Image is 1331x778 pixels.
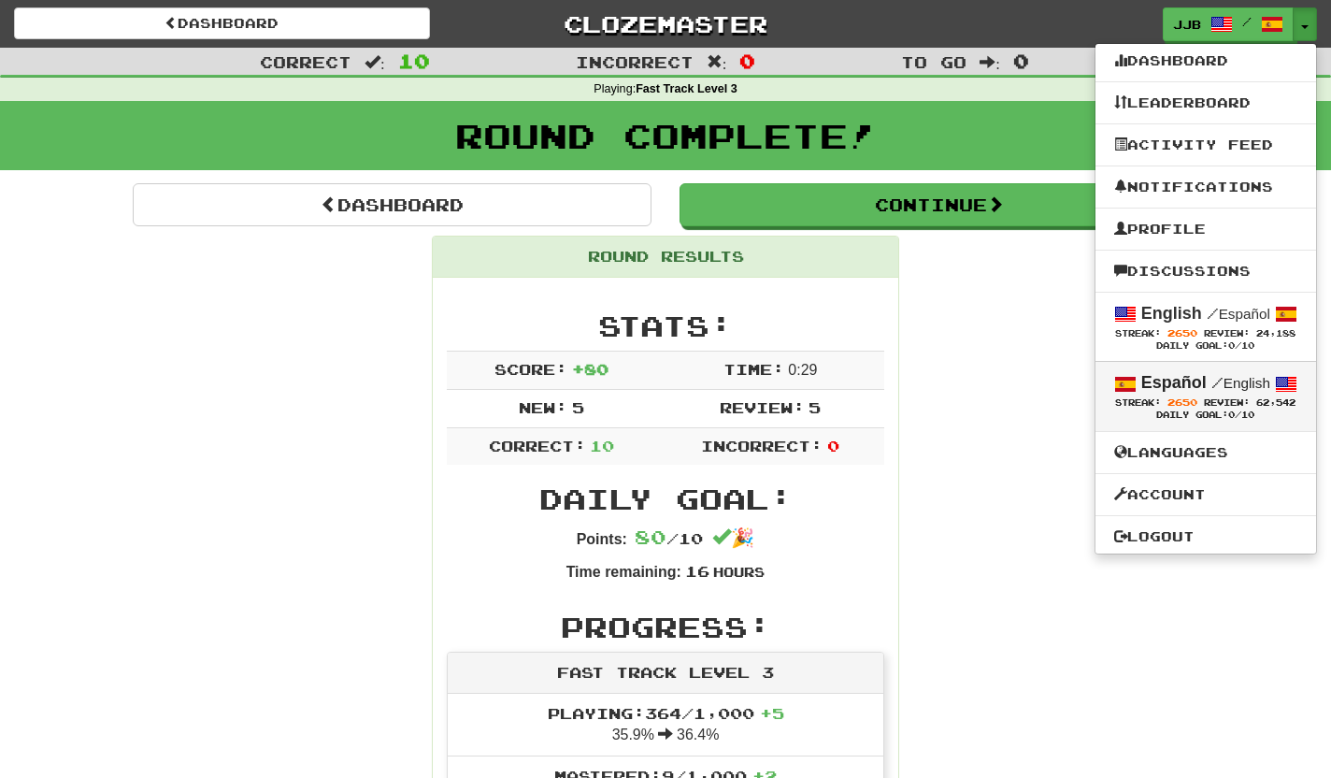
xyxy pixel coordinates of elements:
a: Profile [1095,217,1316,241]
h2: Daily Goal: [447,483,884,514]
span: Review: [1204,328,1250,339]
strong: Points: [577,531,627,547]
strong: Español [1141,373,1207,392]
span: Time: [723,360,784,378]
span: 0 [827,437,839,454]
span: Streak: [1115,397,1161,408]
small: English [1211,375,1270,391]
span: 2650 [1167,396,1197,408]
div: Round Results [433,237,898,278]
small: Español [1207,306,1270,322]
h1: Round Complete! [7,117,1324,154]
span: 10 [398,50,430,72]
a: Dashboard [1095,49,1316,73]
span: 10 [590,437,614,454]
span: Correct: [489,437,586,454]
span: Review: [720,398,805,416]
span: 5 [809,398,821,416]
strong: Fast Track Level 3 [636,82,737,95]
span: Streak: [1115,328,1161,339]
li: 35.9% 36.4% [448,694,883,757]
span: / [1242,15,1252,28]
span: 0 [1228,340,1235,351]
div: Fast Track Level 3 [448,653,883,694]
span: 16 [685,562,709,580]
a: JJB / [1163,7,1294,41]
a: Languages [1095,440,1316,465]
a: Discussions [1095,259,1316,283]
a: Español /English Streak: 2650 Review: 62,542 Daily Goal:0/10 [1095,362,1316,430]
span: + 80 [572,360,608,378]
a: Dashboard [133,183,651,226]
span: 0 [739,50,755,72]
a: Clozemaster [458,7,874,40]
span: / 10 [635,529,703,547]
strong: English [1141,304,1202,323]
span: 0 [1228,410,1235,420]
span: 80 [635,526,666,548]
a: Account [1095,483,1316,507]
span: 2650 [1167,327,1197,339]
button: Continue [680,183,1198,226]
strong: Time remaining: [566,564,681,580]
span: / [1207,305,1219,322]
span: 5 [572,398,584,416]
span: 🎉 [712,527,754,548]
a: English /Español Streak: 2650 Review: 24,188 Daily Goal:0/10 [1095,293,1316,361]
span: Incorrect: [701,437,823,454]
span: New: [519,398,567,416]
span: Correct [260,52,351,71]
span: 62,542 [1256,397,1295,408]
a: Dashboard [14,7,430,39]
div: Daily Goal: /10 [1114,340,1297,353]
span: Score: [494,360,567,378]
span: 0 : 29 [788,362,817,378]
small: Hours [713,564,765,580]
a: Activity Feed [1095,133,1316,157]
a: Notifications [1095,175,1316,199]
span: 0 [1013,50,1029,72]
h2: Progress: [447,612,884,642]
span: + 5 [760,704,784,722]
span: JJB [1173,16,1201,33]
span: Incorrect [576,52,694,71]
span: : [365,54,385,70]
a: Logout [1095,525,1316,549]
span: / [1211,374,1224,391]
span: Review: [1204,397,1250,408]
h2: Stats: [447,310,884,341]
span: Playing: 364 / 1,000 [548,704,784,722]
span: To go [901,52,966,71]
span: : [707,54,727,70]
span: 24,188 [1256,328,1295,339]
a: Leaderboard [1095,91,1316,115]
div: Daily Goal: /10 [1114,410,1297,422]
span: : [980,54,1000,70]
